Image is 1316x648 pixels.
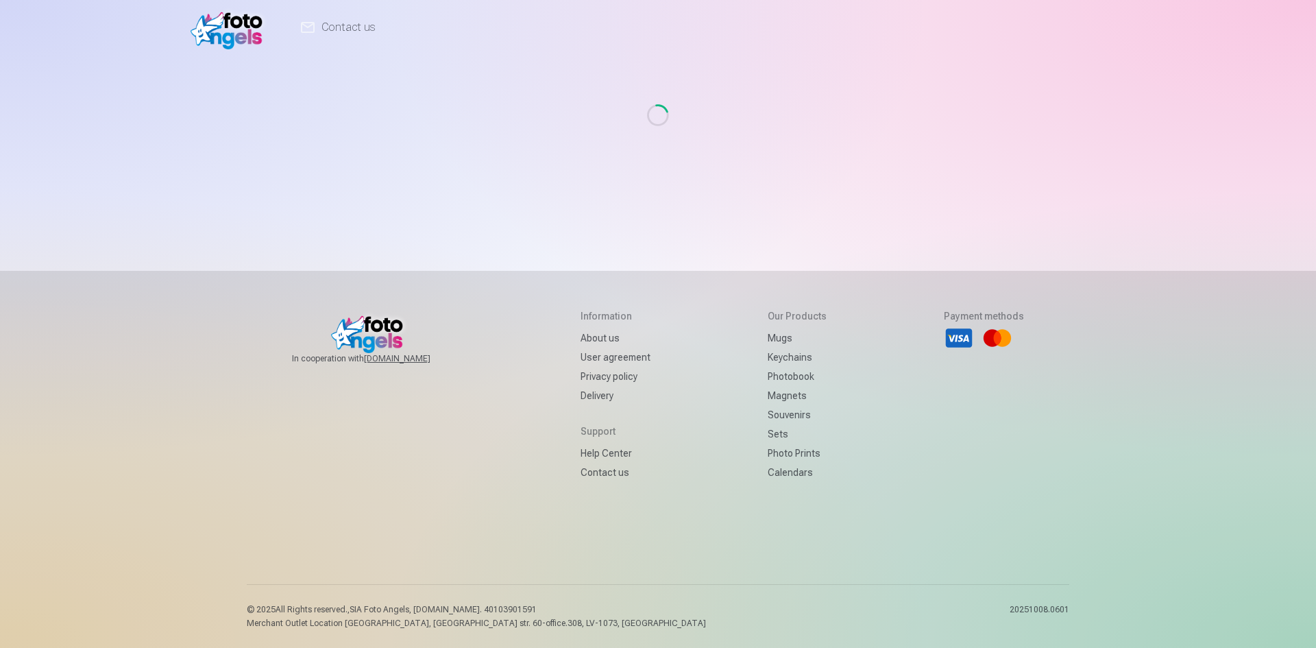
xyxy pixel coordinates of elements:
a: User agreement [581,348,650,367]
span: SIA Foto Angels, [DOMAIN_NAME]. 40103901591 [350,605,537,614]
img: /v1 [191,5,269,49]
h5: Information [581,309,650,323]
a: Calendars [768,463,827,482]
a: Contact us [581,463,650,482]
a: Mugs [768,328,827,348]
a: Magnets [768,386,827,405]
p: © 2025 All Rights reserved. , [247,604,706,615]
p: 20251008.0601 [1010,604,1069,629]
a: Souvenirs [768,405,827,424]
a: Delivery [581,386,650,405]
a: Sets [768,424,827,444]
h5: Our products [768,309,827,323]
p: Merchant Outlet Location [GEOGRAPHIC_DATA], [GEOGRAPHIC_DATA] str. 60-office.308, LV-1073, [GEOGR... [247,618,706,629]
a: Photobook [768,367,827,386]
a: Photo prints [768,444,827,463]
a: Privacy policy [581,367,650,386]
a: About us [581,328,650,348]
a: Keychains [768,348,827,367]
li: Mastercard [982,323,1012,353]
span: In cooperation with [292,353,463,364]
a: [DOMAIN_NAME] [364,353,463,364]
li: Visa [944,323,974,353]
a: Help Center [581,444,650,463]
h5: Support [581,424,650,438]
h5: Payment methods [944,309,1024,323]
